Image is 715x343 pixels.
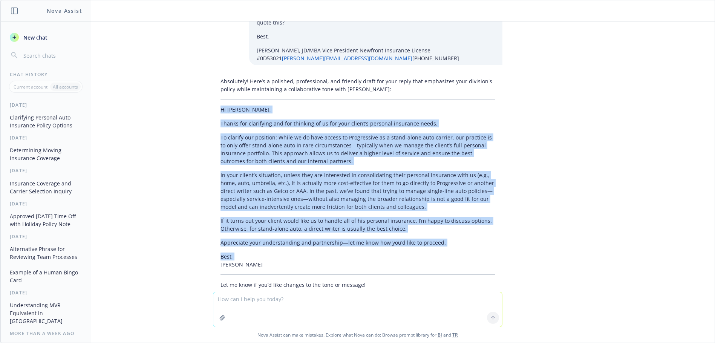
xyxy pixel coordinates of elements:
[220,253,495,268] p: Best, [PERSON_NAME]
[22,50,82,61] input: Search chats
[7,266,85,286] button: Example of a Human Bingo Card
[7,243,85,263] button: Alternative Phrase for Reviewing Team Processes
[7,111,85,132] button: Clarifying Personal Auto Insurance Policy Options
[7,299,85,327] button: Understanding MVR Equivalent in [GEOGRAPHIC_DATA]
[1,330,91,337] div: More than a week ago
[438,332,442,338] a: BI
[7,31,85,44] button: New chat
[452,332,458,338] a: TR
[282,55,412,62] a: [PERSON_NAME][EMAIL_ADDRESS][DOMAIN_NAME]
[22,34,47,41] span: New chat
[257,46,495,62] p: [PERSON_NAME], JD/MBA Vice President Newfront Insurance License #0D53021 [PHONE_NUMBER]
[220,239,495,247] p: Appreciate your understanding and partnership—let me know how you’d like to proceed.
[7,177,85,198] button: Insurance Coverage and Carrier Selection Inquiry
[1,102,91,108] div: [DATE]
[220,106,495,113] p: Hi [PERSON_NAME],
[1,201,91,207] div: [DATE]
[220,217,495,233] p: If it turns out your client would like us to handle all of his personal insurance, I’m happy to d...
[220,281,495,289] p: Let me know if you’d like changes to the tone or message!
[3,327,712,343] span: Nova Assist can make mistakes. Explore what Nova can do: Browse prompt library for and
[1,167,91,174] div: [DATE]
[1,71,91,78] div: Chat History
[1,135,91,141] div: [DATE]
[220,171,495,211] p: In your client’s situation, unless they are interested in consolidating their personal insurance ...
[220,119,495,127] p: Thanks for clarifying and for thinking of us for your client’s personal insurance needs.
[257,32,495,40] p: Best,
[7,210,85,230] button: Approved [DATE] Time Off with Holiday Policy Note
[1,289,91,296] div: [DATE]
[53,84,78,90] p: All accounts
[7,144,85,164] button: Determining Moving Insurance Coverage
[47,7,82,15] h1: Nova Assist
[220,133,495,165] p: To clarify our position: While we do have access to Progressive as a stand-alone auto carrier, ou...
[220,77,495,93] p: Absolutely! Here’s a polished, professional, and friendly draft for your reply that emphasizes yo...
[1,233,91,240] div: [DATE]
[14,84,47,90] p: Current account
